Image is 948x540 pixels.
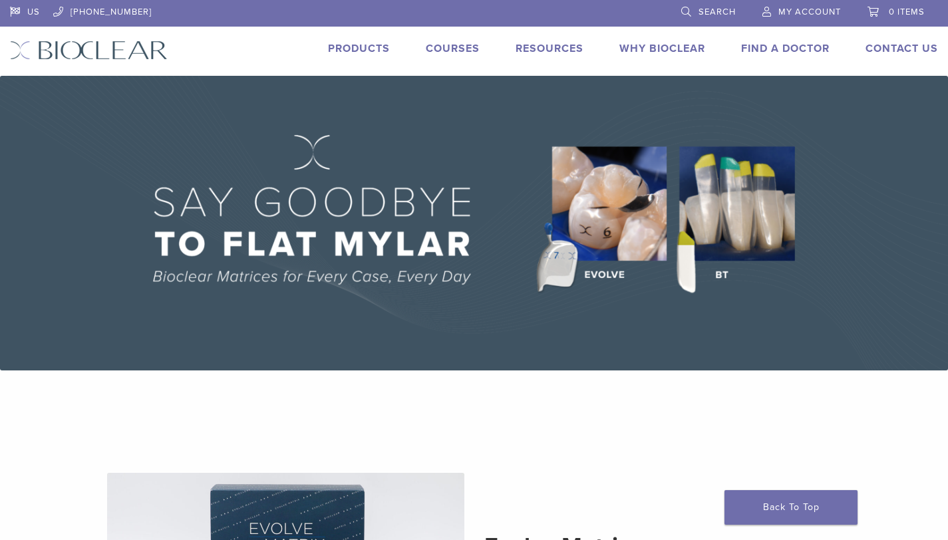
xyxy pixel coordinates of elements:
[741,42,830,55] a: Find A Doctor
[778,7,841,17] span: My Account
[619,42,705,55] a: Why Bioclear
[699,7,736,17] span: Search
[724,490,858,525] a: Back To Top
[889,7,925,17] span: 0 items
[328,42,390,55] a: Products
[866,42,938,55] a: Contact Us
[516,42,583,55] a: Resources
[426,42,480,55] a: Courses
[10,41,168,60] img: Bioclear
